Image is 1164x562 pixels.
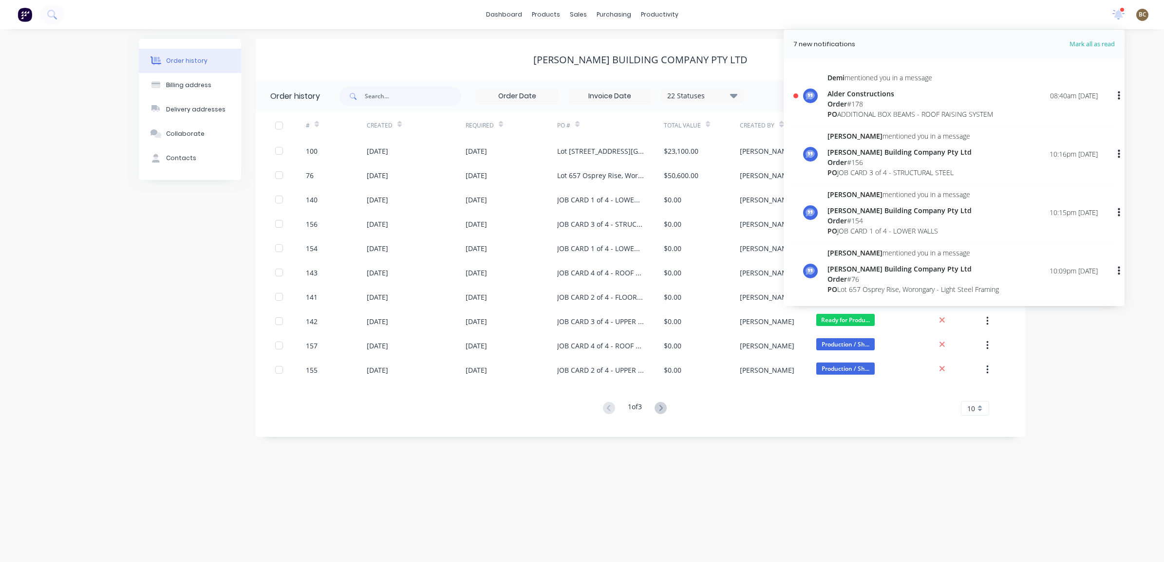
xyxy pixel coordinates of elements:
div: [DATE] [367,146,388,156]
input: Invoice Date [569,89,651,104]
button: Contacts [139,146,241,170]
div: [PERSON_NAME] [740,170,794,181]
div: [DATE] [367,341,388,351]
div: $0.00 [664,219,681,229]
div: # [306,112,367,139]
div: Created By [740,112,816,139]
div: [PERSON_NAME] [740,365,794,375]
button: Collaborate [139,122,241,146]
div: [DATE] [367,365,388,375]
div: $0.00 [664,195,681,205]
span: Demi [827,73,845,82]
div: 10:15pm [DATE] [1050,207,1098,218]
div: Created By [740,121,774,130]
span: [PERSON_NAME] [827,190,882,199]
div: 141 [306,292,318,302]
div: Alder Constructions [827,89,993,99]
div: # 154 [827,216,972,226]
div: JOB CARD 4 of 4 - ROOF TRUSSES [557,268,644,278]
span: [PERSON_NAME] [827,248,882,257]
div: JOB CARD 3 of 4 - UPPER WALL FRAMES [557,316,644,326]
span: Production / Sh... [816,338,875,350]
div: [PERSON_NAME] Building Company Pty Ltd [533,54,748,66]
div: PO # [557,121,570,130]
div: 157 [306,341,318,351]
div: [DATE] [466,219,487,229]
div: [PERSON_NAME] [740,195,794,205]
div: sales [565,7,592,22]
div: PO # [557,112,664,139]
div: JOB CARD 2 of 4 - UPPER WALLS [557,365,644,375]
div: mentioned you in a message [827,248,999,258]
span: 10 [967,403,975,414]
div: $0.00 [664,365,681,375]
button: Delivery addresses [139,97,241,122]
span: [PERSON_NAME] [827,131,882,141]
div: [DATE] [367,243,388,254]
span: BC [1139,10,1146,19]
div: Lot [STREET_ADDRESS][GEOGRAPHIC_DATA] - Structural Steel Supply [557,146,644,156]
div: Required [466,112,557,139]
div: [PERSON_NAME] [740,341,794,351]
div: Total Value [664,112,740,139]
div: $0.00 [664,268,681,278]
div: [DATE] [466,365,487,375]
div: Contacts [166,154,196,163]
input: Search... [365,87,461,106]
div: 08:40am [DATE] [1050,91,1098,101]
div: Billing address [166,81,211,90]
img: Factory [18,7,32,22]
div: 100 [306,146,318,156]
div: [DATE] [466,243,487,254]
div: $0.00 [664,292,681,302]
span: PO [827,109,837,119]
div: [PERSON_NAME] [740,146,794,156]
div: [DATE] [367,170,388,181]
div: 7 new notifications [793,39,855,49]
div: [DATE] [466,341,487,351]
div: $0.00 [664,243,681,254]
div: # [306,121,310,130]
div: mentioned you in a message [827,189,972,199]
div: Lot 657 Osprey Rise, Worongary - Light Steel Framing [557,170,644,181]
div: # 178 [827,99,993,109]
div: $23,100.00 [664,146,698,156]
div: [DATE] [466,170,487,181]
span: PO [827,168,837,177]
div: products [527,7,565,22]
div: 10:16pm [DATE] [1050,149,1098,159]
div: $0.00 [664,341,681,351]
div: [DATE] [466,316,487,326]
div: [DATE] [367,195,388,205]
div: Created [367,121,393,130]
div: 1 of 3 [628,401,642,416]
span: PO [827,226,837,236]
div: Order history [270,91,320,102]
div: purchasing [592,7,636,22]
div: mentioned you in a message [827,131,972,141]
div: [DATE] [367,292,388,302]
div: Total Value [664,121,701,130]
div: Required [466,121,494,130]
div: [PERSON_NAME] Building Company Pty Ltd [827,264,999,274]
div: 142 [306,316,318,326]
div: JOB CARD 3 of 4 - STRUCTURAL STEEL [557,219,644,229]
div: [PERSON_NAME] Building Company Pty Ltd [827,205,972,216]
div: JOB CARD 3 of 4 - STRUCTURAL STEEL [827,167,972,178]
div: [PERSON_NAME] Building Company Pty Ltd [827,147,972,157]
div: [PERSON_NAME] [740,316,794,326]
div: 154 [306,243,318,254]
span: Order [827,216,847,225]
div: ADDITIONAL BOX BEAMS - ROOF RAISING SYSTEM [827,109,993,119]
div: [DATE] [466,146,487,156]
div: 156 [306,219,318,229]
div: [PERSON_NAME] [740,292,794,302]
div: 143 [306,268,318,278]
a: dashboard [481,7,527,22]
div: [PERSON_NAME] [740,243,794,254]
div: [DATE] [466,268,487,278]
div: 10:09pm [DATE] [1050,266,1098,276]
div: [DATE] [367,268,388,278]
div: mentioned you in a message [827,73,993,83]
div: JOB CARD 1 of 4 - LOWER WALL FRAMES [557,195,644,205]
